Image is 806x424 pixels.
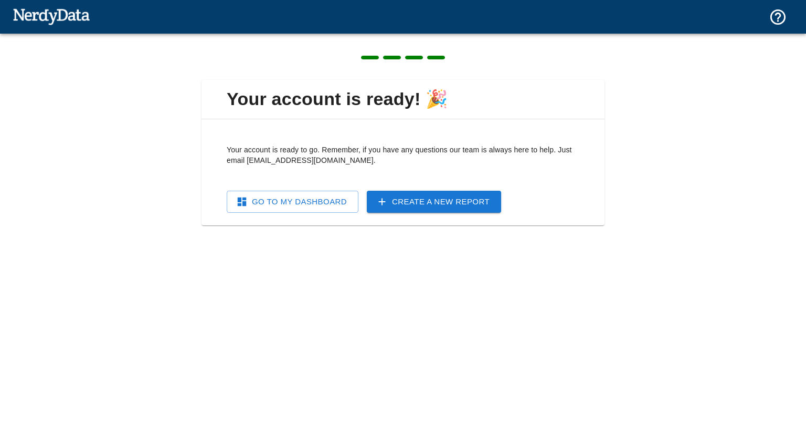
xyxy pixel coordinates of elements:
p: Your account is ready to go. Remember, if you have any questions our team is always here to help.... [227,144,579,166]
a: Create a New Report [367,191,501,213]
img: NerdyData.com [13,6,90,27]
a: Go To My Dashboard [227,191,358,213]
span: Your account is ready! 🎉 [210,88,596,110]
button: Support and Documentation [762,2,793,33]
